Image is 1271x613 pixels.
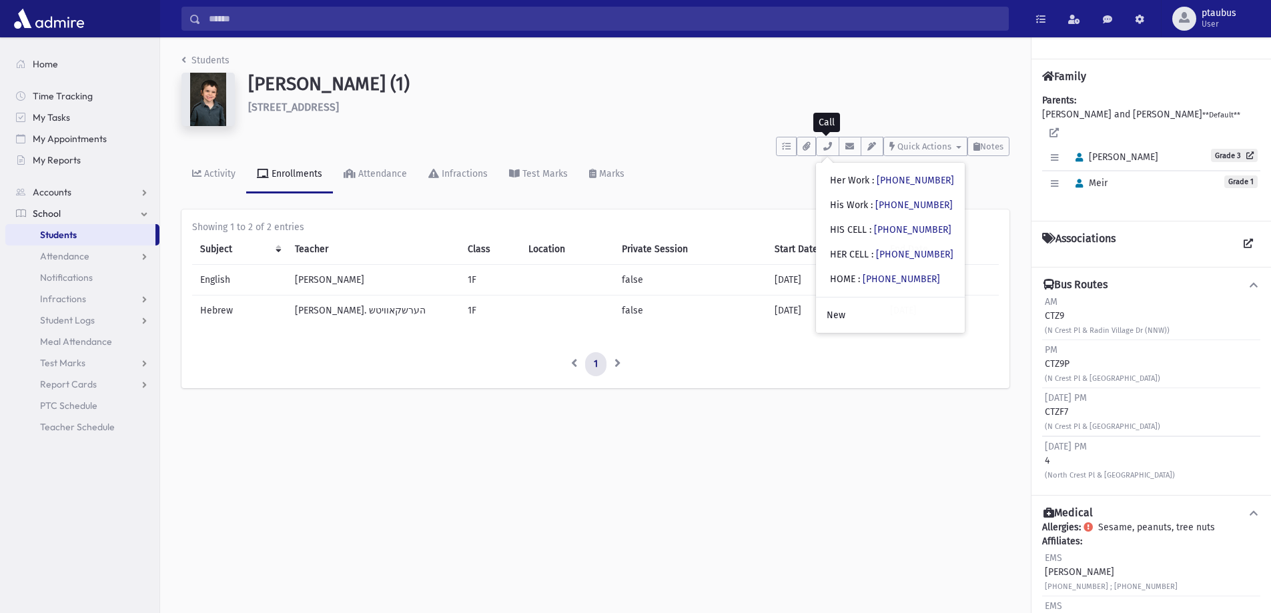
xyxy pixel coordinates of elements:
th: Teacher [287,234,459,265]
a: Test Marks [498,156,578,193]
div: CTZ9 [1045,295,1170,337]
a: Infractions [418,156,498,193]
nav: breadcrumb [181,53,230,73]
td: [PERSON_NAME]. הערשקאוויטש [287,295,459,326]
span: Attendance [40,250,89,262]
div: Infractions [439,168,488,179]
td: Hebrew [192,295,287,326]
span: : [871,249,873,260]
span: Students [40,229,77,241]
a: Home [5,53,159,75]
span: PM [1045,344,1057,356]
a: Enrollments [246,156,333,193]
td: 1F [460,295,521,326]
h4: Medical [1043,506,1093,520]
span: School [33,207,61,219]
td: false [614,265,767,295]
a: Teacher Schedule [5,416,159,438]
td: English [192,265,287,295]
h4: Family [1042,70,1086,83]
a: Attendance [5,245,159,267]
span: Infractions [40,293,86,305]
div: Call [813,113,840,132]
a: [PHONE_NUMBER] [877,175,954,186]
div: [PERSON_NAME] [1045,551,1178,593]
span: [PERSON_NAME] [1070,151,1158,163]
span: Student Logs [40,314,95,326]
span: Accounts [33,186,71,198]
span: My Tasks [33,111,70,123]
div: 4 [1045,440,1175,482]
div: [PERSON_NAME] and [PERSON_NAME] [1042,93,1260,210]
button: Quick Actions [883,137,967,156]
small: (North Crest Pl & [GEOGRAPHIC_DATA]) [1045,471,1175,480]
a: Test Marks [5,352,159,374]
div: HIS CELL [830,223,951,237]
div: CTZF7 [1045,391,1160,433]
h4: Associations [1042,232,1116,256]
span: Notes [980,141,1003,151]
span: Meir [1070,177,1108,189]
div: Enrollments [269,168,322,179]
td: 1F [460,265,521,295]
span: Quick Actions [897,141,951,151]
img: AdmirePro [11,5,87,32]
a: Grade 3 [1211,149,1258,162]
span: Grade 1 [1224,175,1258,188]
button: Notes [967,137,1009,156]
b: Parents: [1042,95,1076,106]
a: New [816,303,965,328]
a: [PHONE_NUMBER] [874,224,951,235]
a: Student Logs [5,310,159,331]
td: [DATE] [767,265,882,295]
span: Report Cards [40,378,97,390]
td: [DATE] [767,295,882,326]
div: HOME [830,272,940,286]
small: (N Crest Pl & Radin Village Dr (NNW)) [1045,326,1170,335]
button: Bus Routes [1042,278,1260,292]
a: [PHONE_NUMBER] [876,249,953,260]
h4: Bus Routes [1043,278,1108,292]
div: Activity [201,168,236,179]
span: User [1202,19,1236,29]
th: Location [520,234,614,265]
th: Private Session [614,234,767,265]
small: [PHONE_NUMBER] ; [PHONE_NUMBER] [1045,582,1178,591]
b: Allergies: [1042,522,1081,533]
a: My Reports [5,149,159,171]
span: [DATE] PM [1045,392,1087,404]
span: My Reports [33,154,81,166]
span: Teacher Schedule [40,421,115,433]
td: [PERSON_NAME] [287,265,459,295]
a: Marks [578,156,635,193]
div: Attendance [356,168,407,179]
button: Medical [1042,506,1260,520]
span: EMS [1045,552,1062,564]
b: Affiliates: [1042,536,1082,547]
div: Showing 1 to 2 of 2 entries [192,220,999,234]
span: : [872,175,874,186]
th: Subject [192,234,287,265]
span: : [871,199,873,211]
span: : [858,273,860,285]
a: Report Cards [5,374,159,395]
th: Start Date [767,234,882,265]
a: Notifications [5,267,159,288]
a: Activity [181,156,246,193]
div: Test Marks [520,168,568,179]
span: : [869,224,871,235]
a: Students [5,224,155,245]
span: Time Tracking [33,90,93,102]
span: AM [1045,296,1057,308]
div: Marks [596,168,624,179]
a: Meal Attendance [5,331,159,352]
span: My Appointments [33,133,107,145]
a: Students [181,55,230,66]
span: [DATE] PM [1045,441,1087,452]
a: My Appointments [5,128,159,149]
h6: [STREET_ADDRESS] [248,101,1009,113]
span: PTC Schedule [40,400,97,412]
a: [PHONE_NUMBER] [863,273,940,285]
small: (N Crest Pl & [GEOGRAPHIC_DATA]) [1045,374,1160,383]
a: Infractions [5,288,159,310]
